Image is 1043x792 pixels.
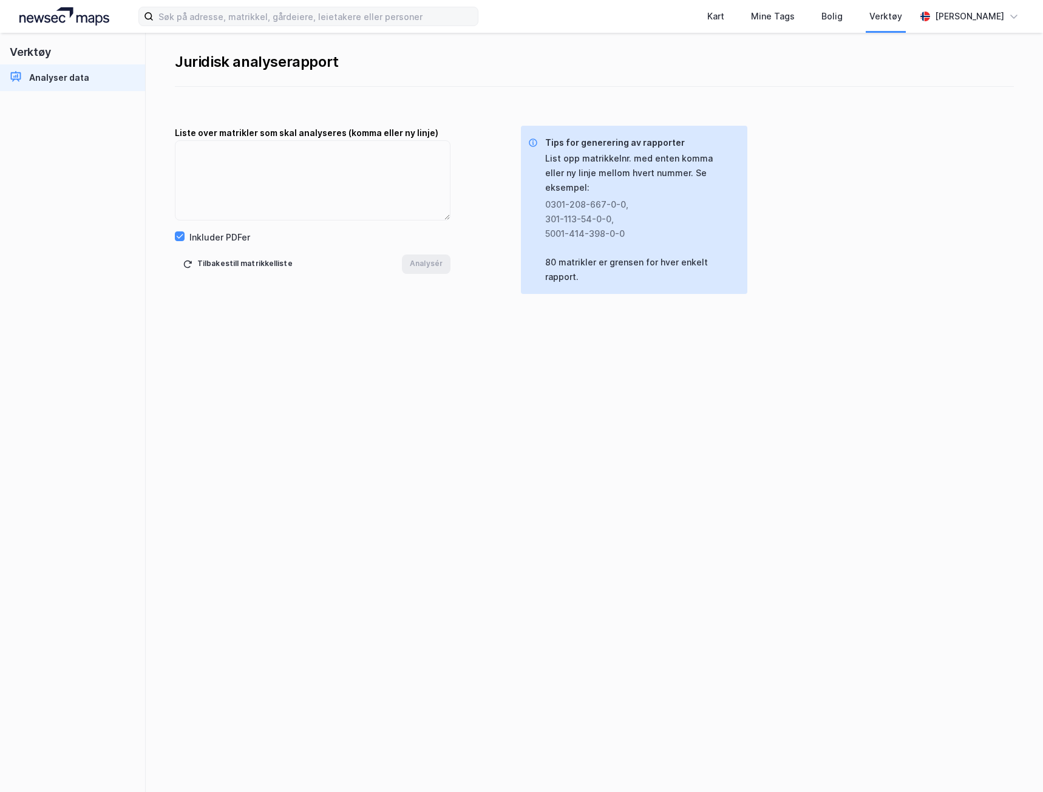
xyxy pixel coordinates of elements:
div: [PERSON_NAME] [935,9,1004,24]
button: Tilbakestill matrikkelliste [175,254,301,274]
div: 5001-414-398-0-0 [545,227,728,241]
iframe: Chat Widget [982,734,1043,792]
img: logo.a4113a55bc3d86da70a041830d287a7e.svg [19,7,109,26]
div: Kontrollprogram for chat [982,734,1043,792]
div: 0301-208-667-0-0 , [545,197,728,212]
div: Verktøy [869,9,902,24]
div: Mine Tags [751,9,795,24]
div: Bolig [821,9,843,24]
div: Juridisk analyserapport [175,52,1014,72]
div: Inkluder PDFer [189,230,250,245]
div: Liste over matrikler som skal analyseres (komma eller ny linje) [175,126,450,140]
div: 301-113-54-0-0 , [545,212,728,227]
div: Analyser data [29,70,89,85]
div: Kart [707,9,724,24]
input: Søk på adresse, matrikkel, gårdeiere, leietakere eller personer [154,7,478,26]
div: Tips for generering av rapporter [545,135,738,150]
div: List opp matrikkelnr. med enten komma eller ny linje mellom hvert nummer. Se eksempel: 80 matrikl... [545,151,738,284]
